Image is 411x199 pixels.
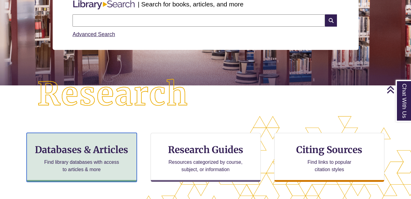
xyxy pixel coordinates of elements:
a: Advanced Search [73,31,115,37]
i: Search [325,14,337,27]
p: Find links to popular citation styles [300,159,359,173]
a: Databases & Articles Find library databases with access to articles & more [27,133,137,182]
a: Citing Sources Find links to popular citation styles [274,133,384,182]
h3: Research Guides [156,144,256,156]
a: Research Guides Resources categorized by course, subject, or information [151,133,261,182]
a: Back to Top [387,85,409,94]
img: Research [21,62,205,126]
h3: Databases & Articles [32,144,132,156]
h3: Citing Sources [292,144,367,156]
p: Resources categorized by course, subject, or information [166,159,245,173]
p: Find library databases with access to articles & more [42,159,121,173]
